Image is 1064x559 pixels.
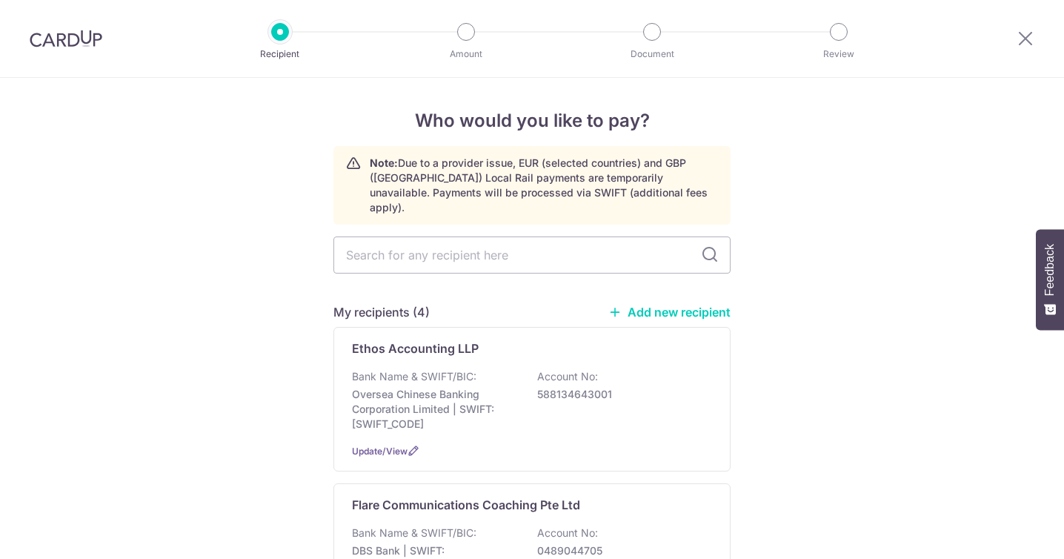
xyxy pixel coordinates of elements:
input: Search for any recipient here [333,236,731,274]
p: Document [597,47,707,62]
img: CardUp [30,30,102,47]
p: Oversea Chinese Banking Corporation Limited | SWIFT: [SWIFT_CODE] [352,387,518,431]
p: Account No: [537,369,598,384]
a: Update/View [352,446,408,457]
p: Account No: [537,526,598,540]
p: 0489044705 [537,543,703,558]
h4: Who would you like to pay? [333,107,731,134]
p: Bank Name & SWIFT/BIC: [352,369,476,384]
span: Feedback [1043,244,1057,296]
button: Feedback - Show survey [1036,229,1064,330]
iframe: Opens a widget where you can find more information [968,515,1049,552]
p: Bank Name & SWIFT/BIC: [352,526,476,540]
h5: My recipients (4) [333,303,430,321]
a: Add new recipient [608,305,731,320]
p: Amount [411,47,521,62]
p: Ethos Accounting LLP [352,340,479,357]
p: Recipient [225,47,335,62]
strong: Note: [370,156,398,169]
p: Review [784,47,894,62]
p: Flare Communications Coaching Pte Ltd [352,496,580,514]
p: Due to a provider issue, EUR (selected countries) and GBP ([GEOGRAPHIC_DATA]) Local Rail payments... [370,156,718,215]
p: 588134643001 [537,387,703,402]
